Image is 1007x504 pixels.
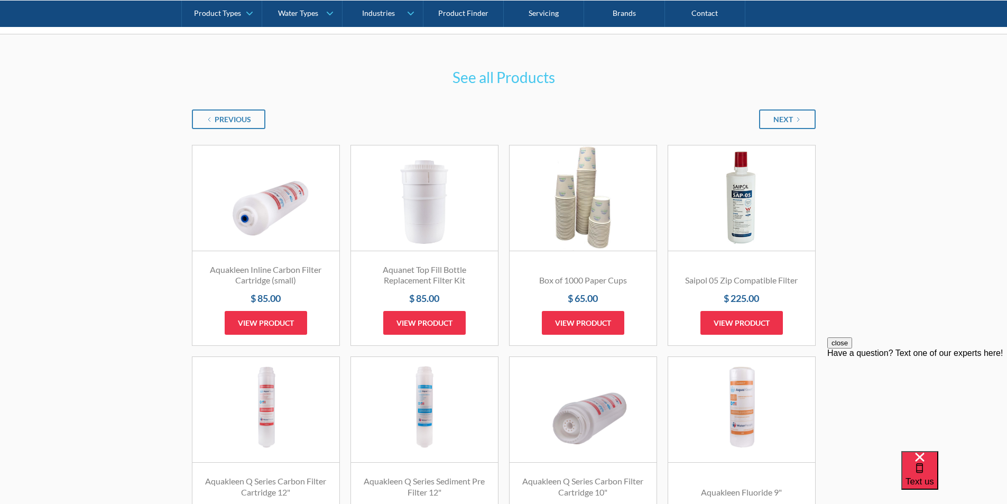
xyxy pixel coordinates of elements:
h3: Aquanet Top Fill Bottle Replacement Filter Kit [362,264,487,287]
a: View product [225,311,307,335]
h4: $ 85.00 [362,291,487,306]
h3: Aquakleen Q Series Carbon Filter Cartridge 12" [203,476,329,498]
a: Next Page [759,109,816,129]
h3: Saipol 05 Zip Compatible Filter [679,275,805,286]
h3: Aquakleen Q Series Carbon Filter Cartridge 10" [520,476,646,498]
h3: Aquakleen Inline Carbon Filter Cartridge (small) [203,264,329,287]
a: View product [542,311,624,335]
h3: Aquakleen Fluoride 9" [679,487,805,498]
iframe: podium webchat widget bubble [901,451,1007,504]
div: Water Types [278,8,318,17]
h3: See all Products [298,66,710,88]
div: List [192,109,816,129]
a: Previous Page [192,109,265,129]
a: View product [383,311,466,335]
a: View product [700,311,783,335]
h3: Box of 1000 Paper Cups [520,275,646,286]
iframe: podium webchat widget prompt [827,337,1007,464]
h4: $ 65.00 [520,291,646,306]
div: Previous [215,114,251,125]
div: Industries [362,8,395,17]
h4: $ 225.00 [679,291,805,306]
div: Product Types [194,8,241,17]
h4: $ 85.00 [203,291,329,306]
div: Next [773,114,793,125]
h3: Aquakleen Q Series Sediment Pre Filter 12" [362,476,487,498]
